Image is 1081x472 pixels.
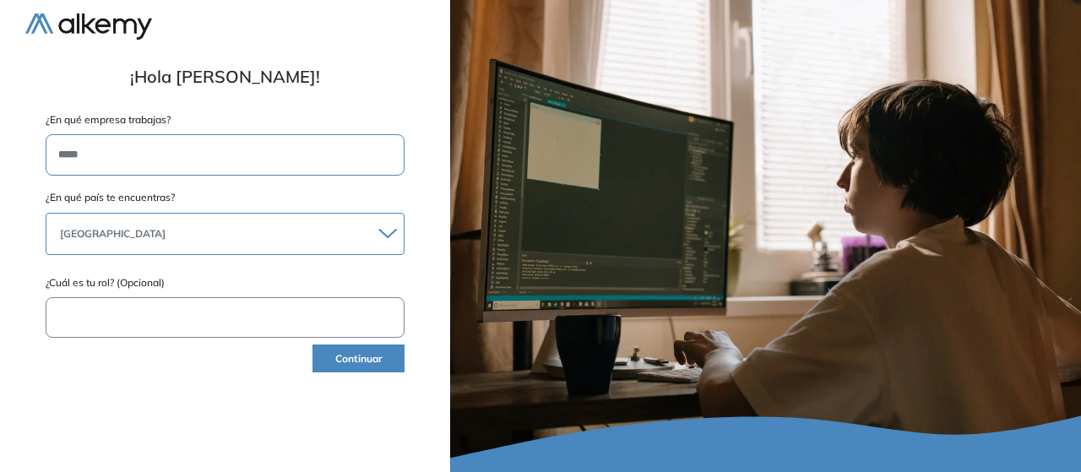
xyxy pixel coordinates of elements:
button: Continuar [312,345,405,372]
h1: ¡Hola [PERSON_NAME]! [25,67,425,87]
label: ¿Cuál es tu rol? (Opcional) [46,275,405,290]
label: ¿En qué empresa trabajas? [46,112,405,127]
span: ¿En qué país te encuentras? [46,191,175,203]
span: [GEOGRAPHIC_DATA] [53,227,166,241]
